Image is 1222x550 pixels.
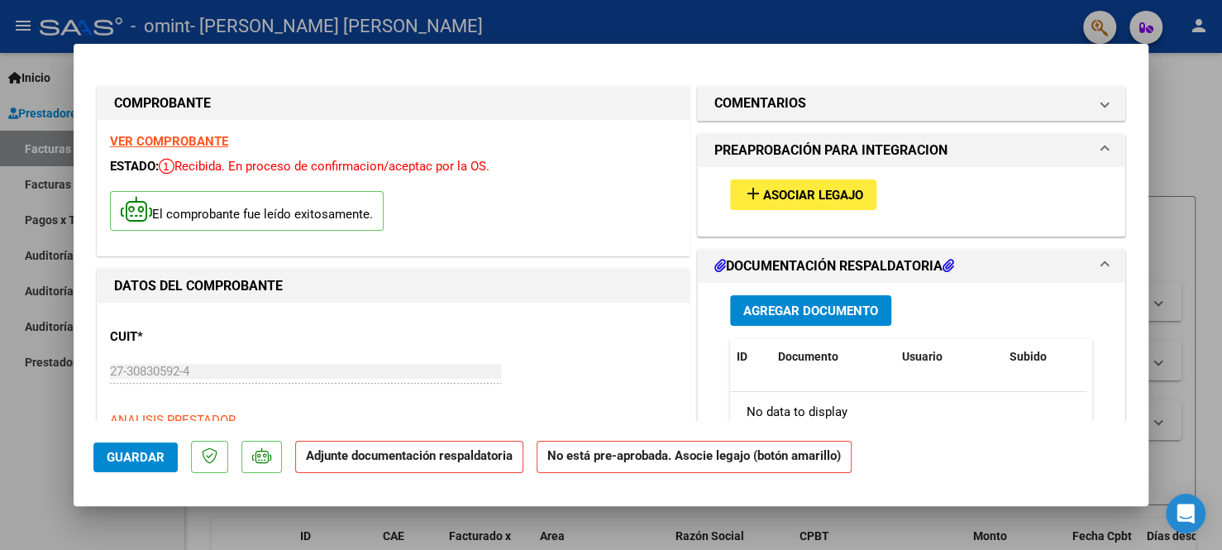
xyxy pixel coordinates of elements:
button: Guardar [93,442,178,472]
mat-icon: add [743,184,763,203]
h1: COMENTARIOS [714,93,806,113]
div: PREAPROBACIÓN PARA INTEGRACION [698,167,1124,236]
datatable-header-cell: Acción [1086,339,1168,375]
strong: Adjunte documentación respaldatoria [306,448,513,463]
mat-expansion-panel-header: COMENTARIOS [698,87,1124,120]
datatable-header-cell: Documento [771,339,895,375]
span: Guardar [107,450,165,465]
strong: No está pre-aprobada. Asocie legajo (botón amarillo) [537,441,852,473]
span: Recibida. En proceso de confirmacion/aceptac por la OS. [159,159,489,174]
strong: DATOS DEL COMPROBANTE [114,278,283,294]
mat-expansion-panel-header: PREAPROBACIÓN PARA INTEGRACION [698,134,1124,167]
h1: PREAPROBACIÓN PARA INTEGRACION [714,141,948,160]
datatable-header-cell: Subido [1003,339,1086,375]
span: ID [737,350,747,363]
datatable-header-cell: ID [730,339,771,375]
span: Subido [1010,350,1047,363]
span: Agregar Documento [743,304,878,318]
span: Documento [778,350,838,363]
span: ESTADO: [110,159,159,174]
button: Asociar Legajo [730,179,876,210]
div: Open Intercom Messenger [1166,494,1205,533]
p: CUIT [110,328,280,347]
strong: COMPROBANTE [114,95,211,111]
button: Agregar Documento [730,295,891,326]
mat-expansion-panel-header: DOCUMENTACIÓN RESPALDATORIA [698,250,1124,283]
span: Usuario [902,350,943,363]
datatable-header-cell: Usuario [895,339,1003,375]
span: ANALISIS PRESTADOR [110,413,236,428]
div: No data to display [730,392,1086,433]
a: VER COMPROBANTE [110,134,228,149]
span: Asociar Legajo [763,188,863,203]
p: El comprobante fue leído exitosamente. [110,191,384,232]
h1: DOCUMENTACIÓN RESPALDATORIA [714,256,954,276]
